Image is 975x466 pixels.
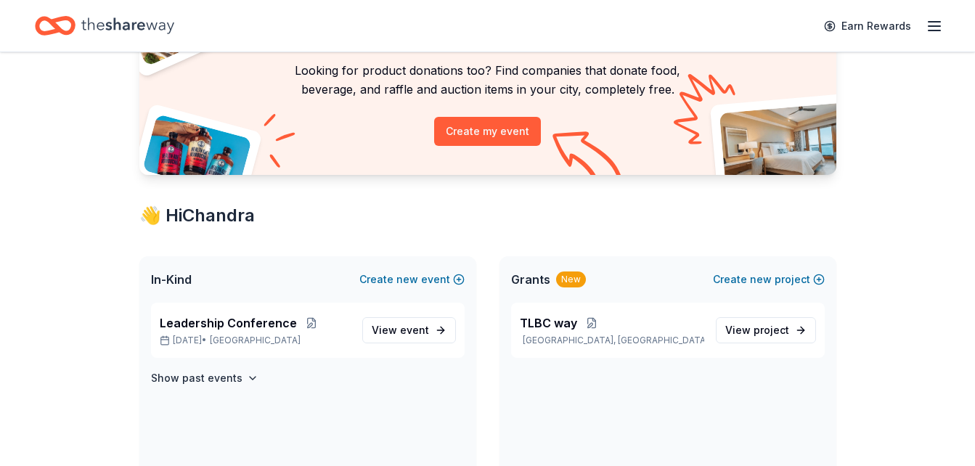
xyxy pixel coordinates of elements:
[362,317,456,343] a: View event
[511,271,550,288] span: Grants
[139,204,836,227] div: 👋 Hi Chandra
[151,369,242,387] h4: Show past events
[520,314,577,332] span: TLBC way
[160,335,351,346] p: [DATE] •
[372,322,429,339] span: View
[400,324,429,336] span: event
[520,335,704,346] p: [GEOGRAPHIC_DATA], [GEOGRAPHIC_DATA]
[35,9,174,43] a: Home
[160,314,297,332] span: Leadership Conference
[713,271,825,288] button: Createnewproject
[815,13,920,39] a: Earn Rewards
[396,271,418,288] span: new
[754,324,789,336] span: project
[434,117,541,146] button: Create my event
[210,335,301,346] span: [GEOGRAPHIC_DATA]
[750,271,772,288] span: new
[556,271,586,287] div: New
[151,369,258,387] button: Show past events
[552,131,625,186] img: Curvy arrow
[725,322,789,339] span: View
[716,317,816,343] a: View project
[151,271,192,288] span: In-Kind
[157,61,819,99] p: Looking for product donations too? Find companies that donate food, beverage, and raffle and auct...
[359,271,465,288] button: Createnewevent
